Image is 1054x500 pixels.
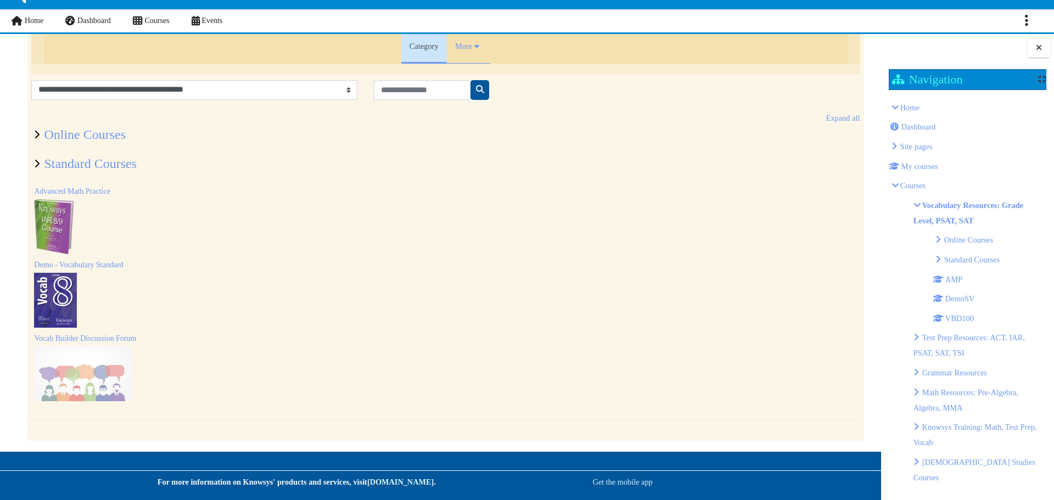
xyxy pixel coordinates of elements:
h2: Navigation [892,72,963,86]
a: Expand all [826,114,860,122]
a: AMP [934,275,962,284]
a: Online Courses [44,127,126,142]
span: Dashboard [77,16,111,25]
li: AMP [935,272,1044,287]
a: Vocab Builder Discussion Forum [34,334,136,342]
span: Knowsys Training: Math, Test Prep, Vocab [913,423,1037,447]
span: My courses [901,162,938,171]
a: Courses [900,181,926,190]
a: Actions menu [1014,9,1039,32]
span: [DEMOGRAPHIC_DATA] Studies Courses [913,458,1035,482]
span: Test Prep Resources: ACT, IAR, PSAT, SAT, TSI [913,333,1025,357]
a: DemoSV [934,294,975,303]
li: Home [892,100,1044,485]
span: DemoSV [945,294,975,303]
span: Dashboard [901,122,936,131]
a: More [447,31,491,64]
span: Standard Courses [944,255,1000,264]
strong: For more information on Knowsys' products and services, visit . [158,477,436,486]
a: VBD100 [934,314,974,323]
a: [DOMAIN_NAME] [367,477,434,486]
span: Knowsys Educational Services LLC [900,142,933,151]
span: Events [201,16,222,25]
span: AMP [945,275,962,284]
li: Courses [892,178,1044,485]
a: Dashboard [54,9,121,32]
a: Advanced Math Practice [34,187,110,195]
a: Events [181,9,234,32]
li: My courses [892,159,1044,174]
nav: Site links [10,9,233,32]
li: DemoSV [935,291,1044,306]
a: My courses [890,162,938,171]
span: Vocabulary Resources: Grade Level, PSAT, SAT [913,201,1023,225]
a: Home [900,103,920,112]
a: Category [401,31,447,64]
span: Courses [144,16,169,25]
span: Home [25,16,43,25]
div: Show / hide the block [1038,75,1046,83]
a: Get the mobile app [593,477,653,486]
i: Actions menu [1025,14,1028,27]
span: VBD100 [945,314,974,323]
a: Standard Courses [44,156,137,171]
span: Grammar Resources [922,368,987,377]
span: Online Courses [944,235,993,244]
li: Dashboard [892,119,1044,134]
li: Knowsys Educational Services LLC [892,139,1044,154]
span: Math Resources: Pre-Algebra, Algebra, MMA [913,388,1018,412]
a: Demo - Vocabulary Standard [34,261,123,269]
a: Dashboard [890,122,936,131]
input: Search courses [374,80,471,100]
li: VBD100 [935,311,1044,326]
a: Courses [122,9,181,32]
